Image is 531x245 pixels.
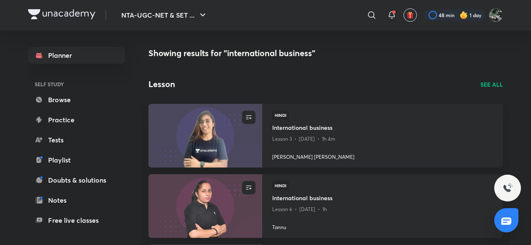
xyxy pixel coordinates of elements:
[28,212,125,229] a: Free live classes
[480,80,503,89] a: SEE ALL
[147,103,263,168] img: Thumbnail
[460,11,468,19] img: streak
[28,77,125,91] h6: SELF STUDY
[489,8,503,22] img: Aditi Kathuria
[503,183,513,193] img: ttu
[272,181,289,190] span: Hindi
[148,104,262,168] a: Thumbnail
[148,174,262,238] a: Thumbnail
[28,192,125,209] a: Notes
[272,204,493,215] p: Lesson 6 • [DATE] • 1h
[272,220,493,231] a: Tannu
[28,9,95,19] img: Company Logo
[116,7,213,23] button: NTA-UGC-NET & SET ...
[403,8,417,22] button: avatar
[28,47,125,64] a: Planner
[272,134,493,144] p: Lesson 3 • [DATE] • 1h 4m
[28,152,125,168] a: Playlist
[272,193,493,204] a: International business
[148,47,503,59] h4: Showing results for "international business"
[28,9,95,21] a: Company Logo
[272,111,289,120] span: Hindi
[272,150,493,161] a: [PERSON_NAME] [PERSON_NAME]
[406,11,414,19] img: avatar
[28,172,125,188] a: Doubts & solutions
[28,132,125,148] a: Tests
[28,91,125,108] a: Browse
[148,78,175,90] h2: Lesson
[272,123,493,134] a: International business
[28,111,125,128] a: Practice
[147,173,263,238] img: Thumbnail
